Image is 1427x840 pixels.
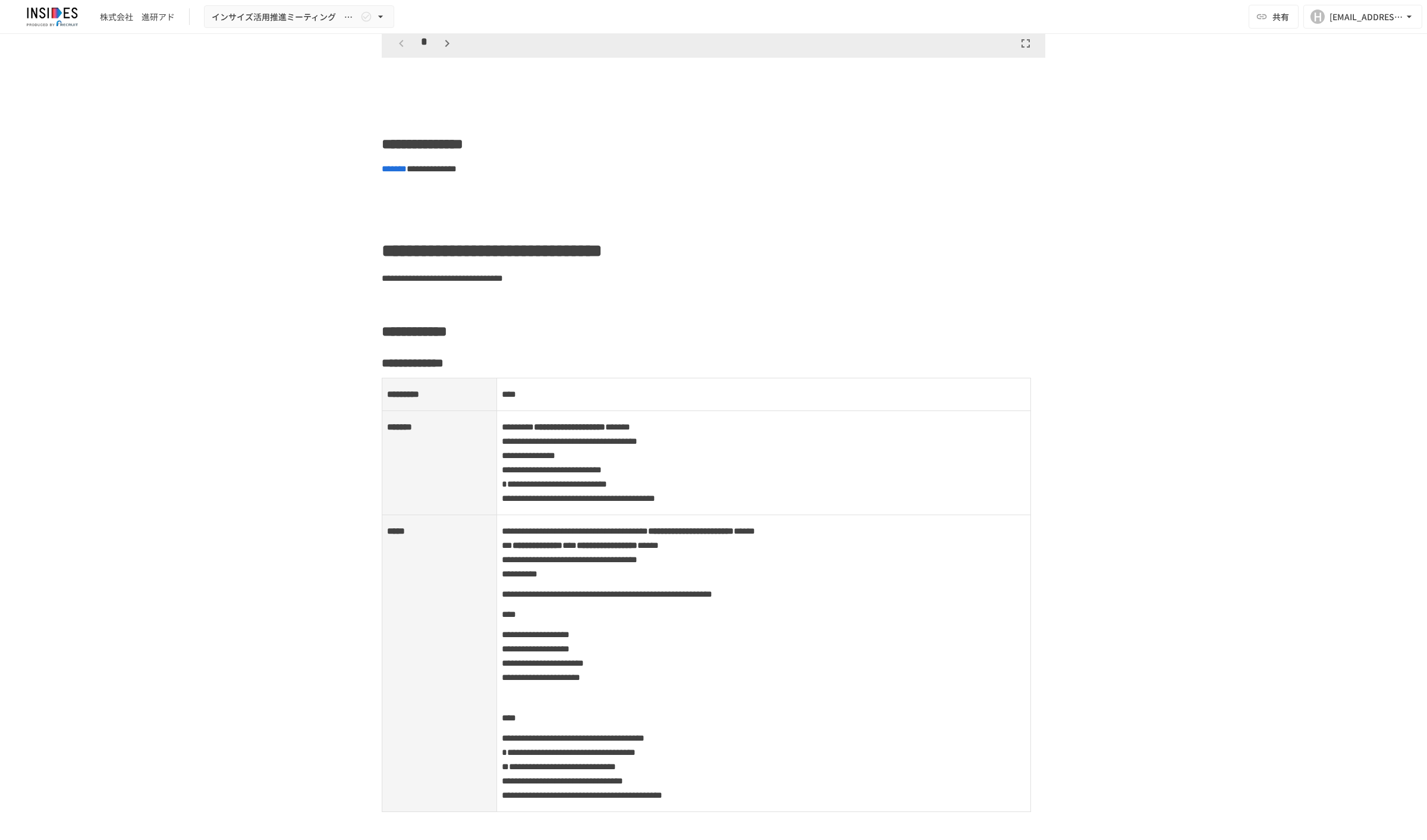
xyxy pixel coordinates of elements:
button: H[EMAIL_ADDRESS][DOMAIN_NAME] [1303,5,1422,29]
div: H [1310,10,1325,24]
span: 共有 [1272,10,1289,23]
div: 株式会社 進研アド [100,11,175,23]
span: インサイズ活用推進ミーティング ～2回目～ [212,10,358,24]
button: インサイズ活用推進ミーティング ～2回目～ [204,5,394,29]
button: 共有 [1249,5,1299,29]
img: JmGSPSkPjKwBq77AtHmwC7bJguQHJlCRQfAXtnx4WuV [14,7,90,26]
div: [EMAIL_ADDRESS][DOMAIN_NAME] [1329,10,1403,24]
